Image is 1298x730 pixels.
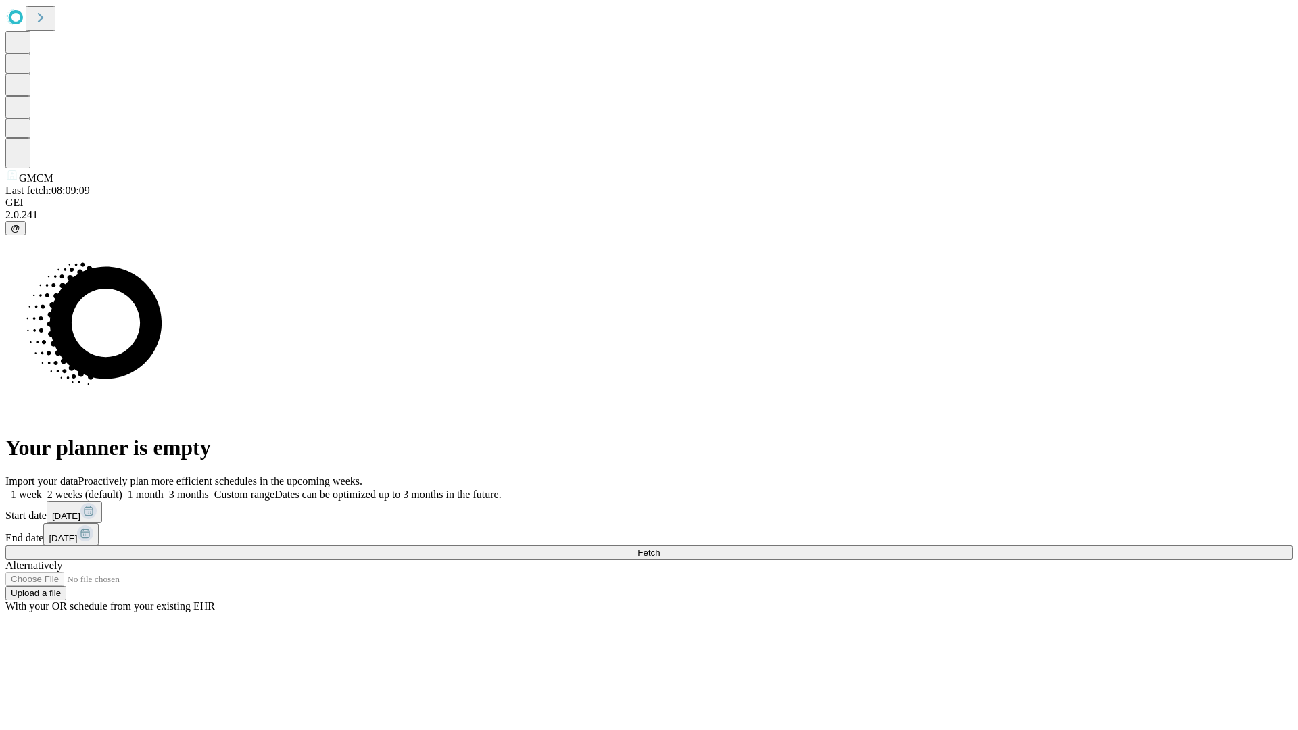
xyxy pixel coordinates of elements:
[11,223,20,233] span: @
[214,489,274,500] span: Custom range
[47,489,122,500] span: 2 weeks (default)
[19,172,53,184] span: GMCM
[5,560,62,571] span: Alternatively
[5,475,78,487] span: Import your data
[47,501,102,523] button: [DATE]
[5,209,1293,221] div: 2.0.241
[5,586,66,600] button: Upload a file
[5,501,1293,523] div: Start date
[169,489,209,500] span: 3 months
[5,545,1293,560] button: Fetch
[78,475,362,487] span: Proactively plan more efficient schedules in the upcoming weeks.
[5,435,1293,460] h1: Your planner is empty
[128,489,164,500] span: 1 month
[5,197,1293,209] div: GEI
[5,185,90,196] span: Last fetch: 08:09:09
[11,489,42,500] span: 1 week
[52,511,80,521] span: [DATE]
[49,533,77,543] span: [DATE]
[43,523,99,545] button: [DATE]
[5,221,26,235] button: @
[638,547,660,558] span: Fetch
[5,523,1293,545] div: End date
[5,600,215,612] span: With your OR schedule from your existing EHR
[274,489,501,500] span: Dates can be optimized up to 3 months in the future.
